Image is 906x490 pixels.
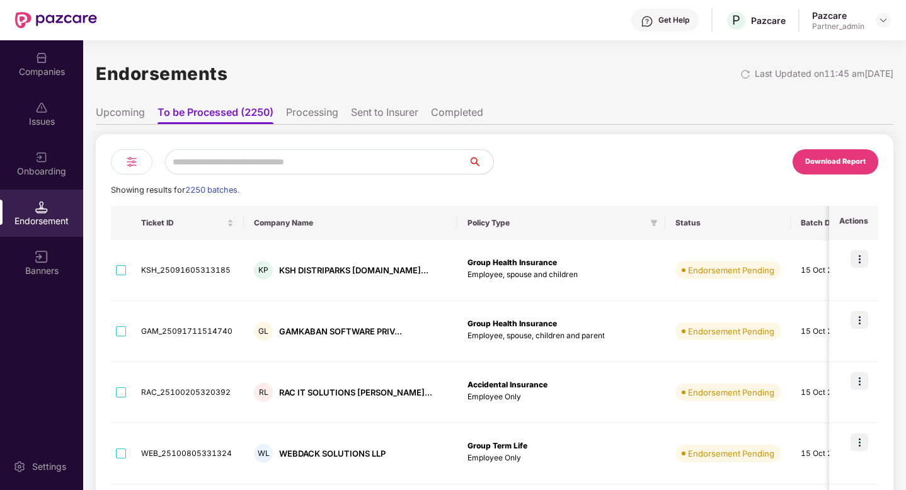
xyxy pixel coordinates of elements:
img: svg+xml;base64,PHN2ZyBpZD0iRHJvcGRvd24tMzJ4MzIiIHhtbG5zPSJodHRwOi8vd3d3LnczLm9yZy8yMDAwL3N2ZyIgd2... [878,15,888,25]
img: svg+xml;base64,PHN2ZyBpZD0iSXNzdWVzX2Rpc2FibGVkIiB4bWxucz0iaHR0cDovL3d3dy53My5vcmcvMjAwMC9zdmciIH... [35,101,48,114]
img: icon [851,311,868,329]
img: svg+xml;base64,PHN2ZyB4bWxucz0iaHR0cDovL3d3dy53My5vcmcvMjAwMC9zdmciIHdpZHRoPSIyNCIgaGVpZ2h0PSIyNC... [124,154,139,169]
div: Pazcare [751,14,786,26]
div: Endorsement Pending [688,447,774,460]
div: Last Updated on 11:45 am[DATE] [755,67,893,81]
div: Download Report [805,156,866,168]
th: Company Name [244,206,457,240]
img: svg+xml;base64,PHN2ZyBpZD0iUmVsb2FkLTMyeDMyIiB4bWxucz0iaHR0cDovL3d3dy53My5vcmcvMjAwMC9zdmciIHdpZH... [740,69,750,79]
p: Employee Only [467,391,655,403]
b: Accidental Insurance [467,380,548,389]
td: KSH_25091605313185 [131,240,244,301]
th: Status [665,206,791,240]
li: Upcoming [96,106,145,124]
p: Employee Only [467,452,655,464]
td: 15 Oct 2025 [791,423,879,484]
span: P [732,13,740,28]
img: svg+xml;base64,PHN2ZyB3aWR0aD0iMjAiIGhlaWdodD0iMjAiIHZpZXdCb3g9IjAgMCAyMCAyMCIgZmlsbD0ibm9uZSIgeG... [35,151,48,164]
span: Policy Type [467,218,645,228]
p: Employee, spouse and children [467,269,655,281]
div: Endorsement Pending [688,386,774,399]
div: GAMKABAN SOFTWARE PRIV... [279,326,402,338]
div: WEBDACK SOLUTIONS LLP [279,448,386,460]
img: svg+xml;base64,PHN2ZyBpZD0iU2V0dGluZy0yMHgyMCIgeG1sbnM9Imh0dHA6Ly93d3cudzMub3JnLzIwMDAvc3ZnIiB3aW... [13,460,26,473]
img: icon [851,433,868,451]
div: Partner_admin [812,21,864,31]
td: 15 Oct 2025 [791,240,879,301]
p: Employee, spouse, children and parent [467,330,655,342]
td: GAM_25091711514740 [131,301,244,362]
div: WL [254,444,273,463]
td: WEB_25100805331324 [131,423,244,484]
div: Pazcare [812,9,864,21]
li: Processing [286,106,338,124]
th: Batch Due Date [791,206,879,240]
td: 15 Oct 2025 [791,362,879,423]
span: Showing results for [111,185,239,195]
b: Group Health Insurance [467,258,557,267]
td: 15 Oct 2025 [791,301,879,362]
div: Endorsement Pending [688,264,774,276]
span: search [467,157,493,167]
span: Batch Due Date [801,218,859,228]
th: Ticket ID [131,206,244,240]
div: KSH DISTRIPARKS [DOMAIN_NAME]... [279,265,428,276]
img: New Pazcare Logo [15,12,97,28]
button: search [467,149,494,174]
img: icon [851,250,868,268]
div: Settings [28,460,70,473]
span: Ticket ID [141,218,224,228]
img: svg+xml;base64,PHN2ZyBpZD0iQ29tcGFuaWVzIiB4bWxucz0iaHR0cDovL3d3dy53My5vcmcvMjAwMC9zdmciIHdpZHRoPS... [35,52,48,64]
img: svg+xml;base64,PHN2ZyB3aWR0aD0iMTYiIGhlaWdodD0iMTYiIHZpZXdCb3g9IjAgMCAxNiAxNiIgZmlsbD0ibm9uZSIgeG... [35,251,48,263]
span: 2250 batches. [185,185,239,195]
span: filter [650,219,658,227]
div: KP [254,261,273,280]
div: Endorsement Pending [688,325,774,338]
img: svg+xml;base64,PHN2ZyBpZD0iSGVscC0zMngzMiIgeG1sbnM9Imh0dHA6Ly93d3cudzMub3JnLzIwMDAvc3ZnIiB3aWR0aD... [641,15,653,28]
div: Get Help [658,15,689,25]
li: Sent to Insurer [351,106,418,124]
div: GL [254,322,273,341]
img: svg+xml;base64,PHN2ZyB3aWR0aD0iMTQuNSIgaGVpZ2h0PSIxNC41IiB2aWV3Qm94PSIwIDAgMTYgMTYiIGZpbGw9Im5vbm... [35,201,48,214]
td: RAC_25100205320392 [131,362,244,423]
th: Actions [829,206,878,240]
div: RAC IT SOLUTIONS [PERSON_NAME]... [279,387,432,399]
li: Completed [431,106,483,124]
li: To be Processed (2250) [158,106,273,124]
img: icon [851,372,868,390]
h1: Endorsements [96,60,227,88]
b: Group Health Insurance [467,319,557,328]
div: RL [254,383,273,402]
b: Group Term Life [467,441,527,450]
span: filter [648,215,660,231]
